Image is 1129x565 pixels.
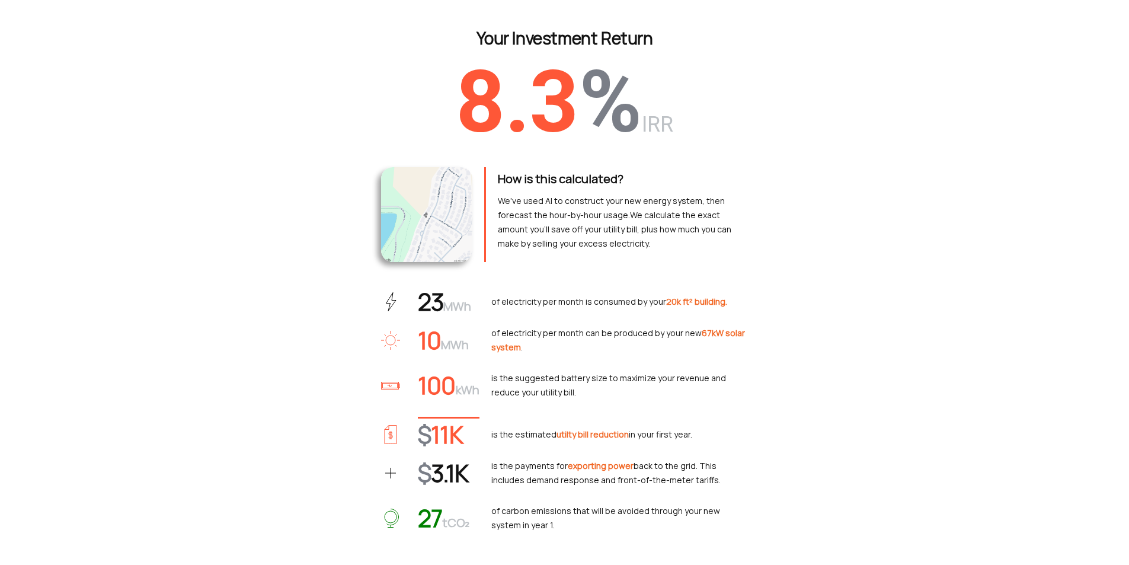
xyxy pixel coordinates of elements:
[491,326,749,355] p: of electricity per month can be produced by your new .
[498,194,749,251] p: We've used AI to construct your new energy system, then forecast the hour-by-hour usage. We calcu...
[491,459,749,487] p: is the payments for back to the grid. This includes demand response and front-of-the-meter tariffs.
[491,427,749,442] p: is the estimated in your first year.
[418,457,431,489] span: $
[418,418,431,451] span: $
[441,337,468,353] span: MWh
[498,170,749,188] label: How is this calculated?
[381,167,472,262] img: staticmap
[568,460,634,471] strong: exporting power
[666,296,727,307] strong: 20k ft² building .
[456,52,579,152] span: 8.3
[491,327,745,353] strong: 67 kW solar system
[418,502,443,534] span: 27
[491,371,749,400] p: is the suggested battery size to maximize your revenue and reduce your utility bill.
[442,515,469,531] span: tCO₂
[431,418,463,451] span: 11K
[556,429,629,440] strong: utilty bill reduction
[476,24,653,52] h2: Your Investment Return
[456,382,479,398] span: kWh
[418,369,456,401] span: 100
[431,457,469,489] span: 3.1K
[418,285,444,318] span: 23
[579,52,642,152] span: %
[443,298,471,314] span: MWh
[418,324,442,356] span: 10
[491,504,749,532] p: of carbon emissions that will be avoided through your new system in year 1.
[642,112,673,137] span: IRR
[491,295,749,309] p: of electricity per month is consumed by your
